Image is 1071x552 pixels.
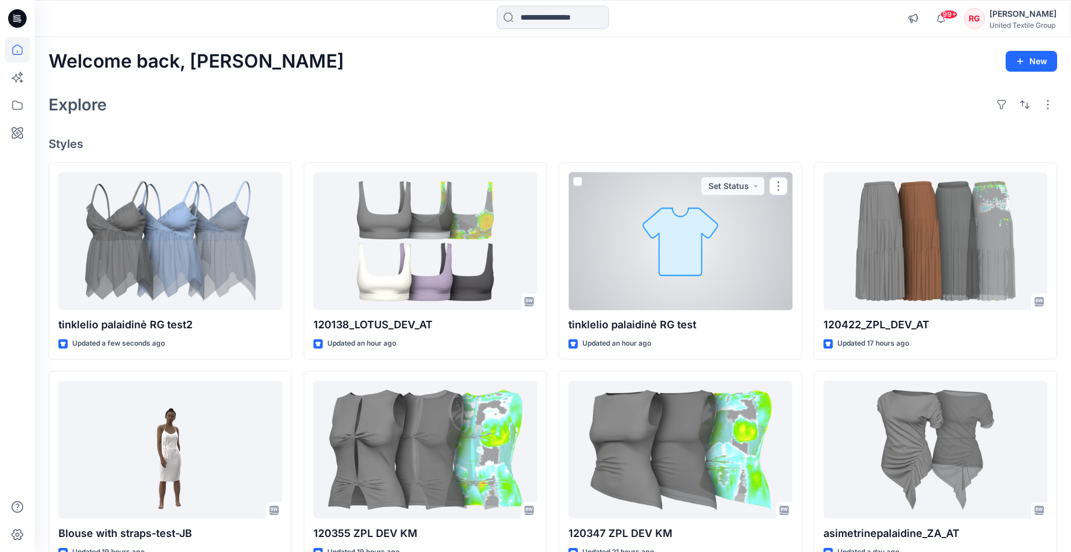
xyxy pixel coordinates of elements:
p: 120138_LOTUS_DEV_AT [313,317,537,333]
p: 120422_ZPL_DEV_AT [823,317,1047,333]
a: 120422_ZPL_DEV_AT [823,172,1047,310]
p: tinklelio palaidinė RG test [568,317,792,333]
a: tinklelio palaidinė RG test [568,172,792,310]
a: 120355 ZPL DEV KM [313,381,537,519]
p: Updated an hour ago [582,338,651,350]
a: tinklelio palaidinė RG test2 [58,172,282,310]
div: RG [964,8,985,29]
p: Updated an hour ago [327,338,396,350]
p: Updated a few seconds ago [72,338,165,350]
a: 120138_LOTUS_DEV_AT [313,172,537,310]
p: tinklelio palaidinė RG test2 [58,317,282,333]
a: Blouse with straps-test-JB [58,381,282,519]
p: Blouse with straps-test-JB [58,525,282,542]
p: asimetrinepalaidine_ZA_AT [823,525,1047,542]
p: 120347 ZPL DEV KM [568,525,792,542]
div: United Textile Group [989,21,1057,29]
span: 99+ [940,10,958,19]
p: 120355 ZPL DEV KM [313,525,537,542]
h2: Welcome back, [PERSON_NAME] [49,51,344,72]
a: asimetrinepalaidine_ZA_AT [823,381,1047,519]
div: [PERSON_NAME] [989,7,1057,21]
h2: Explore [49,95,107,114]
a: 120347 ZPL DEV KM [568,381,792,519]
h4: Styles [49,137,1057,151]
p: Updated 17 hours ago [837,338,909,350]
button: New [1006,51,1057,72]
